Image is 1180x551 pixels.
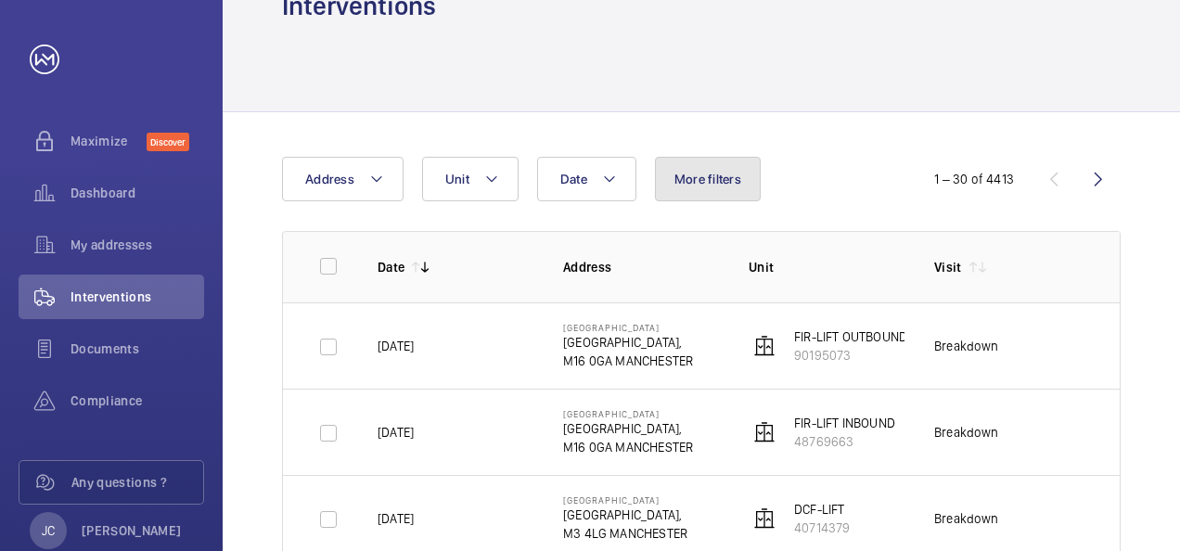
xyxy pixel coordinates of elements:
p: [GEOGRAPHIC_DATA] [563,494,687,506]
div: Breakdown [934,337,999,355]
p: [DATE] [378,509,414,528]
p: [GEOGRAPHIC_DATA], [563,333,693,352]
p: FIR-LIFT INBOUND [794,414,895,432]
p: 90195073 [794,346,907,365]
span: Compliance [71,391,204,410]
span: Maximize [71,132,147,150]
button: Unit [422,157,519,201]
p: [GEOGRAPHIC_DATA], [563,506,687,524]
span: Any questions ? [71,473,203,492]
div: Breakdown [934,423,999,442]
p: M16 0GA MANCHESTER [563,352,693,370]
img: elevator.svg [753,421,776,443]
button: Address [282,157,404,201]
button: Date [537,157,636,201]
p: 48769663 [794,432,895,451]
p: M16 0GA MANCHESTER [563,438,693,456]
button: More filters [655,157,761,201]
div: Breakdown [934,509,999,528]
p: M3 4LG MANCHESTER [563,524,687,543]
span: Documents [71,340,204,358]
div: 1 – 30 of 4413 [934,170,1014,188]
span: Date [560,172,587,186]
span: Address [305,172,354,186]
p: JC [42,521,55,540]
span: More filters [674,172,741,186]
span: Dashboard [71,184,204,202]
span: My addresses [71,236,204,254]
img: elevator.svg [753,507,776,530]
span: Interventions [71,288,204,306]
p: 40714379 [794,519,850,537]
p: Address [563,258,719,276]
img: elevator.svg [753,335,776,357]
span: Unit [445,172,469,186]
p: [GEOGRAPHIC_DATA] [563,408,693,419]
p: [DATE] [378,423,414,442]
p: [GEOGRAPHIC_DATA], [563,419,693,438]
p: Visit [934,258,962,276]
p: FIR-LIFT OUTBOUND [794,327,907,346]
p: [GEOGRAPHIC_DATA] [563,322,693,333]
p: Date [378,258,404,276]
p: Unit [749,258,904,276]
p: [PERSON_NAME] [82,521,182,540]
p: [DATE] [378,337,414,355]
p: DCF-LIFT [794,500,850,519]
span: Discover [147,133,189,151]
